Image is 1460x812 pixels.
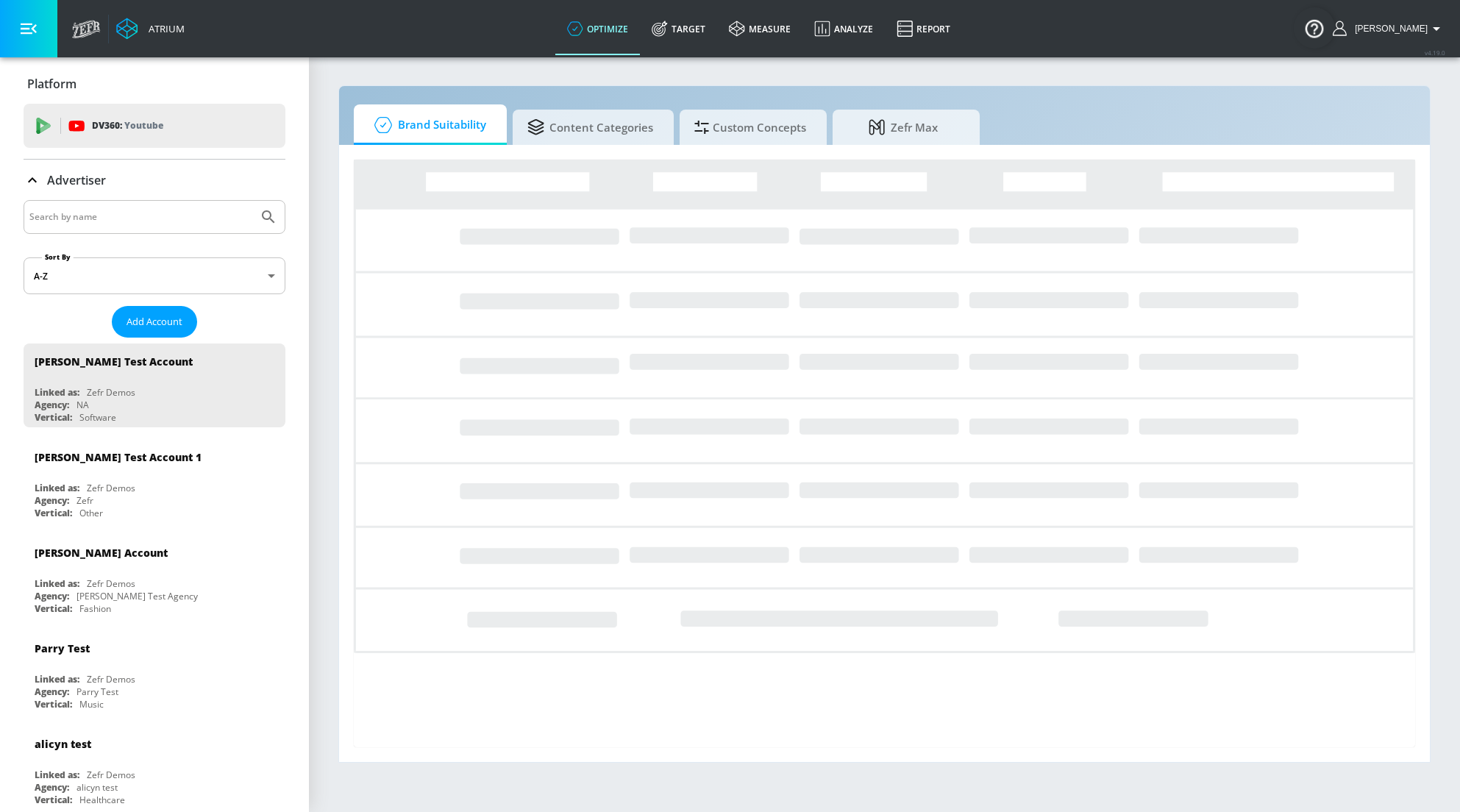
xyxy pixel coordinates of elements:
div: Linked as: [35,673,79,685]
div: Parry Test [35,641,90,655]
div: [PERSON_NAME] Test AccountLinked as:Zefr DemosAgency:NAVertical:Software [24,343,285,427]
div: [PERSON_NAME] AccountLinked as:Zefr DemosAgency:[PERSON_NAME] Test AgencyVertical:Fashion [24,535,285,619]
div: Vertical: [35,602,72,615]
div: Linked as: [35,386,79,399]
div: DV360: Youtube [24,104,285,148]
div: Zefr Demos [87,577,135,590]
div: [PERSON_NAME] Account [35,546,168,560]
a: Atrium [116,18,185,40]
div: Vertical: [35,411,72,424]
div: Other [79,507,103,519]
div: Zefr Demos [87,482,135,494]
div: [PERSON_NAME] Test Account [35,355,193,368]
div: Linked as: [35,577,79,590]
div: Linked as: [35,482,79,494]
div: Vertical: [35,698,72,710]
div: Agency: [35,781,69,794]
div: Zefr Demos [87,386,135,399]
span: Custom Concepts [694,110,806,145]
div: Zefr [76,494,93,507]
div: Healthcare [79,794,125,806]
div: Advertiser [24,160,285,201]
div: Fashion [79,602,111,615]
span: v 4.19.0 [1425,49,1445,57]
div: alicyn test [35,737,91,751]
a: measure [717,2,802,55]
a: Report [885,2,962,55]
div: [PERSON_NAME] Test Account 1 [35,450,202,464]
div: Zefr Demos [87,673,135,685]
div: [PERSON_NAME] Test Account 1Linked as:Zefr DemosAgency:ZefrVertical:Other [24,439,285,523]
p: Advertiser [47,172,106,188]
div: Vertical: [35,507,72,519]
span: Brand Suitability [368,107,486,143]
div: Parry Test [76,685,118,698]
p: Platform [27,76,76,92]
span: Content Categories [527,110,653,145]
div: Agency: [35,685,69,698]
div: NA [76,399,89,411]
div: Parry TestLinked as:Zefr DemosAgency:Parry TestVertical:Music [24,630,285,714]
input: Search by name [29,207,252,227]
div: alicyn testLinked as:Zefr DemosAgency:alicyn testVertical:Healthcare [24,726,285,810]
span: Zefr Max [847,110,959,145]
div: Linked as: [35,769,79,781]
div: alicyn test [76,781,118,794]
p: Youtube [124,118,163,133]
div: [PERSON_NAME] Test Agency [76,590,198,602]
div: Software [79,411,116,424]
div: A-Z [24,257,285,294]
a: optimize [555,2,640,55]
span: login as: michael.villalobos@zefr.com [1349,24,1428,34]
div: Agency: [35,590,69,602]
div: Vertical: [35,794,72,806]
div: Agency: [35,399,69,411]
button: Open Resource Center [1294,7,1335,49]
a: Target [640,2,717,55]
label: Sort By [42,252,74,262]
span: Add Account [127,313,182,330]
a: Analyze [802,2,885,55]
p: DV360: [92,118,163,134]
div: Platform [24,63,285,104]
div: Music [79,698,104,710]
button: [PERSON_NAME] [1333,20,1445,38]
div: Zefr Demos [87,769,135,781]
div: Agency: [35,494,69,507]
div: Atrium [143,22,185,35]
button: Add Account [112,306,197,338]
